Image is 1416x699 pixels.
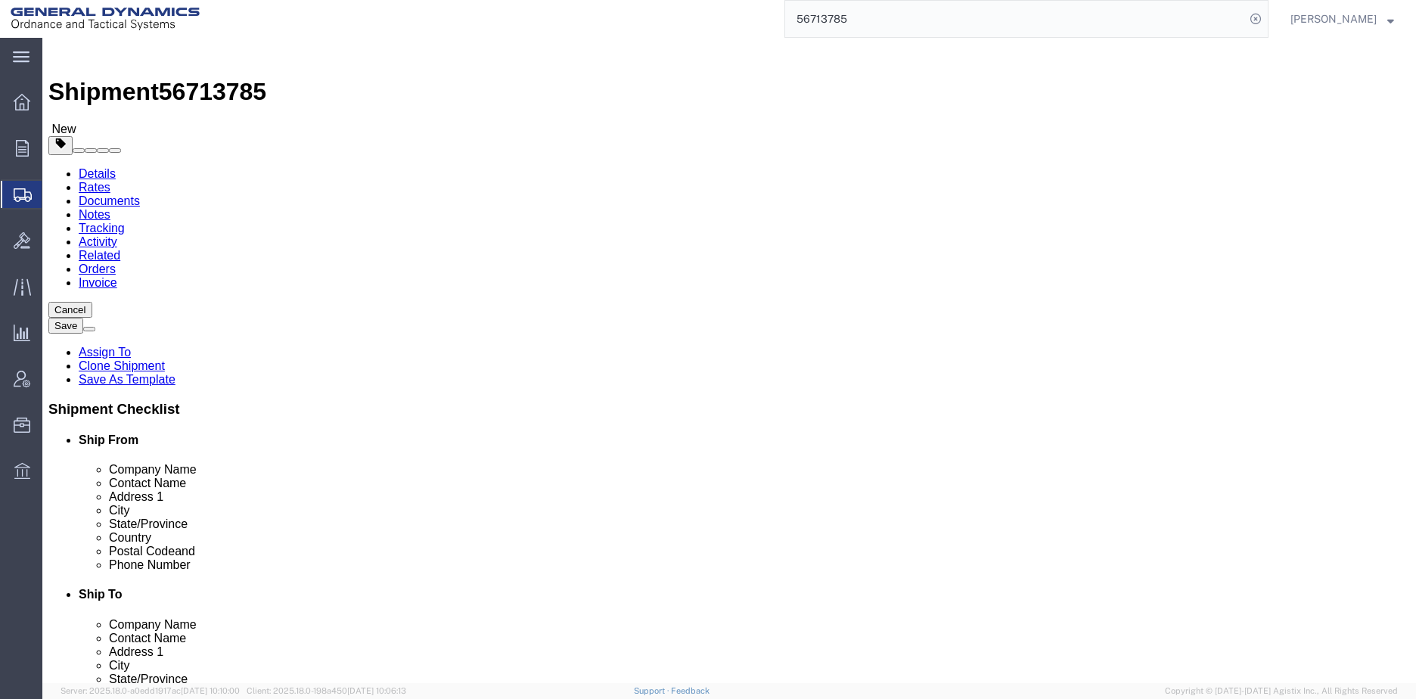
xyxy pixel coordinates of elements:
input: Search for shipment number, reference number [785,1,1245,37]
span: [DATE] 10:06:13 [347,686,406,695]
span: Russell Borum [1290,11,1377,27]
span: Server: 2025.18.0-a0edd1917ac [61,686,240,695]
span: Client: 2025.18.0-198a450 [247,686,406,695]
span: Copyright © [DATE]-[DATE] Agistix Inc., All Rights Reserved [1165,685,1398,697]
a: Support [634,686,672,695]
a: Feedback [671,686,710,695]
iframe: FS Legacy Container [42,38,1416,683]
img: logo [11,8,200,30]
span: [DATE] 10:10:00 [181,686,240,695]
button: [PERSON_NAME] [1290,10,1395,28]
